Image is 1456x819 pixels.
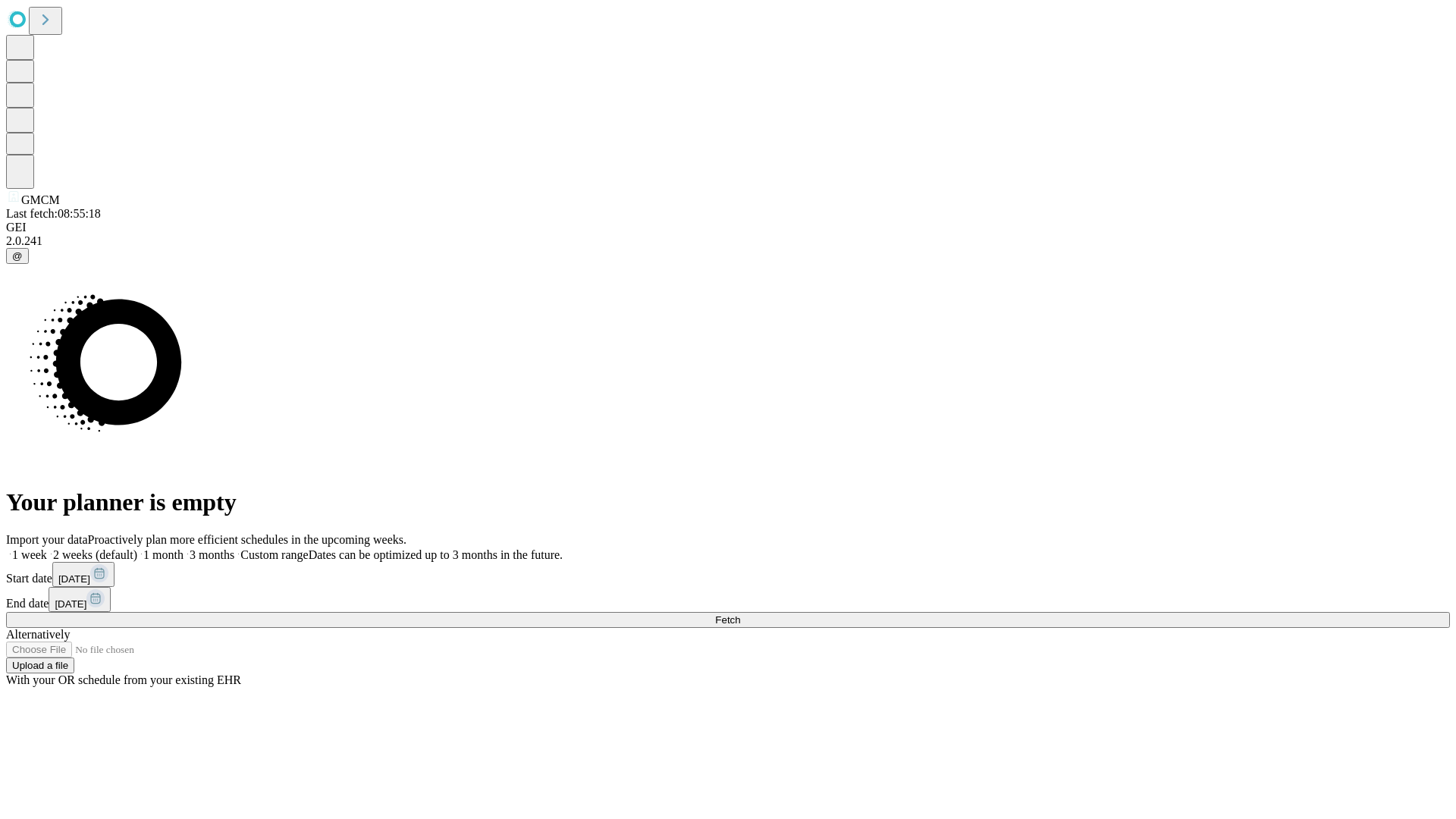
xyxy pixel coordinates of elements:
[240,548,308,561] span: Custom range
[6,207,101,220] span: Last fetch: 08:55:18
[309,548,563,561] span: Dates can be optimized up to 3 months in the future.
[6,673,241,686] span: With your OR schedule from your existing EHR
[6,587,1450,612] div: End date
[190,548,234,561] span: 3 months
[55,598,86,610] span: [DATE]
[52,562,115,587] button: [DATE]
[143,548,184,561] span: 1 month
[6,657,74,673] button: Upload a file
[715,614,740,626] span: Fetch
[49,587,111,612] button: [DATE]
[21,193,60,206] span: GMCM
[53,548,137,561] span: 2 weeks (default)
[6,562,1450,587] div: Start date
[6,533,88,546] span: Import your data
[6,628,70,641] span: Alternatively
[88,533,406,546] span: Proactively plan more efficient schedules in the upcoming weeks.
[58,573,90,585] span: [DATE]
[6,488,1450,516] h1: Your planner is empty
[12,548,47,561] span: 1 week
[6,221,1450,234] div: GEI
[6,248,29,264] button: @
[12,250,23,262] span: @
[6,234,1450,248] div: 2.0.241
[6,612,1450,628] button: Fetch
